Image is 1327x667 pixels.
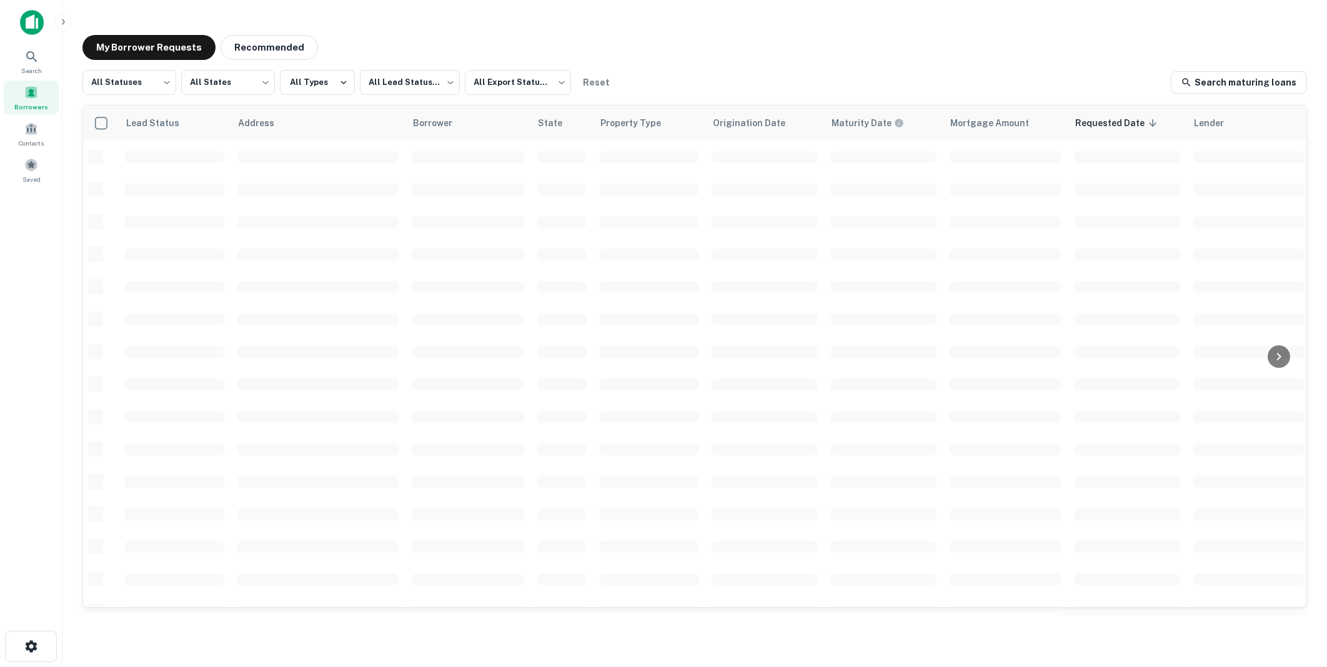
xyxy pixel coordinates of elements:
[82,66,176,99] div: All Statuses
[1265,567,1327,627] iframe: Chat Widget
[832,116,920,130] span: Maturity dates displayed may be estimated. Please contact the lender for the most accurate maturi...
[1194,116,1240,131] span: Lender
[181,66,275,99] div: All States
[19,138,44,148] span: Contacts
[576,70,616,95] button: Reset
[238,116,291,131] span: Address
[832,116,904,130] div: Maturity dates displayed may be estimated. Please contact the lender for the most accurate maturi...
[950,116,1045,131] span: Mortgage Amount
[20,10,44,35] img: capitalize-icon.png
[221,35,318,60] button: Recommended
[705,106,824,141] th: Origination Date
[405,106,530,141] th: Borrower
[832,116,892,130] h6: Maturity Date
[538,116,579,131] span: State
[4,153,59,187] a: Saved
[280,70,355,95] button: All Types
[1068,106,1186,141] th: Requested Date
[1171,71,1307,94] a: Search maturing loans
[118,106,231,141] th: Lead Status
[231,106,405,141] th: Address
[600,116,677,131] span: Property Type
[4,44,59,78] a: Search
[126,116,196,131] span: Lead Status
[22,174,41,184] span: Saved
[82,35,216,60] button: My Borrower Requests
[530,106,593,141] th: State
[360,66,460,99] div: All Lead Statuses
[21,66,42,76] span: Search
[593,106,705,141] th: Property Type
[1186,106,1311,141] th: Lender
[943,106,1068,141] th: Mortgage Amount
[14,102,48,112] span: Borrowers
[824,106,943,141] th: Maturity dates displayed may be estimated. Please contact the lender for the most accurate maturi...
[413,116,469,131] span: Borrower
[465,66,571,99] div: All Export Statuses
[4,81,59,114] a: Borrowers
[713,116,802,131] span: Origination Date
[1075,116,1161,131] span: Requested Date
[4,117,59,151] a: Contacts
